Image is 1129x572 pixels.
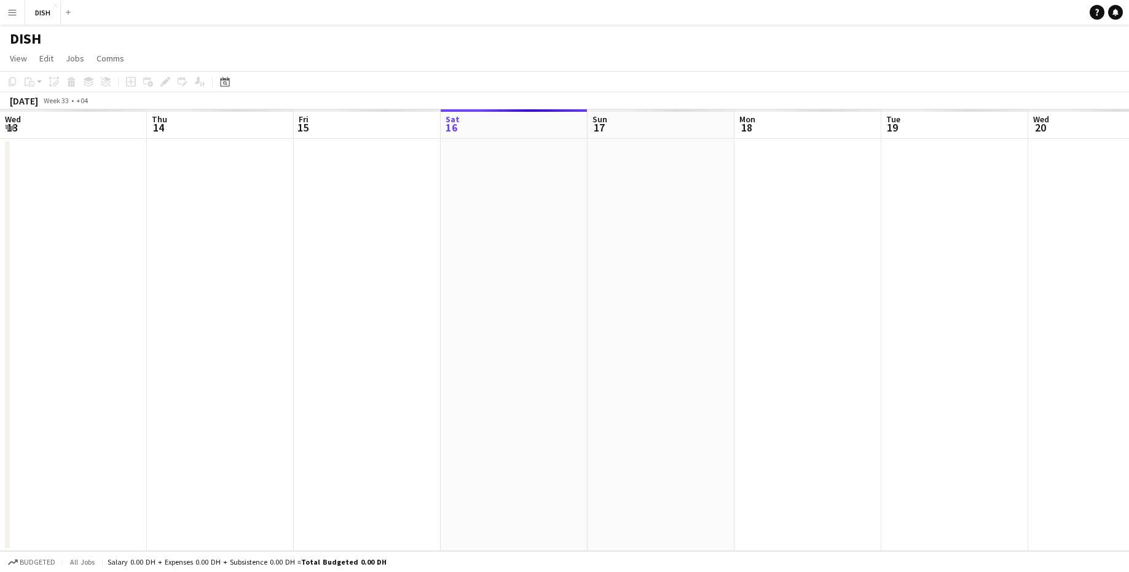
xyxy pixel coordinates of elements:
[108,557,387,566] div: Salary 0.00 DH + Expenses 0.00 DH + Subsistence 0.00 DH =
[76,96,88,105] div: +04
[444,120,460,135] span: 16
[299,114,309,125] span: Fri
[10,95,38,107] div: [DATE]
[884,120,900,135] span: 19
[96,53,124,64] span: Comms
[1033,114,1049,125] span: Wed
[61,50,89,66] a: Jobs
[297,120,309,135] span: 15
[446,114,460,125] span: Sat
[66,53,84,64] span: Jobs
[152,114,167,125] span: Thu
[34,50,58,66] a: Edit
[25,1,61,25] button: DISH
[3,120,21,135] span: 13
[150,120,167,135] span: 14
[5,114,21,125] span: Wed
[10,53,27,64] span: View
[592,114,607,125] span: Sun
[1031,120,1049,135] span: 20
[92,50,129,66] a: Comms
[301,557,387,566] span: Total Budgeted 0.00 DH
[20,558,55,566] span: Budgeted
[41,96,71,105] span: Week 33
[68,557,97,566] span: All jobs
[738,120,755,135] span: 18
[5,50,32,66] a: View
[739,114,755,125] span: Mon
[39,53,53,64] span: Edit
[6,555,57,569] button: Budgeted
[886,114,900,125] span: Tue
[591,120,607,135] span: 17
[10,29,41,48] h1: DISH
